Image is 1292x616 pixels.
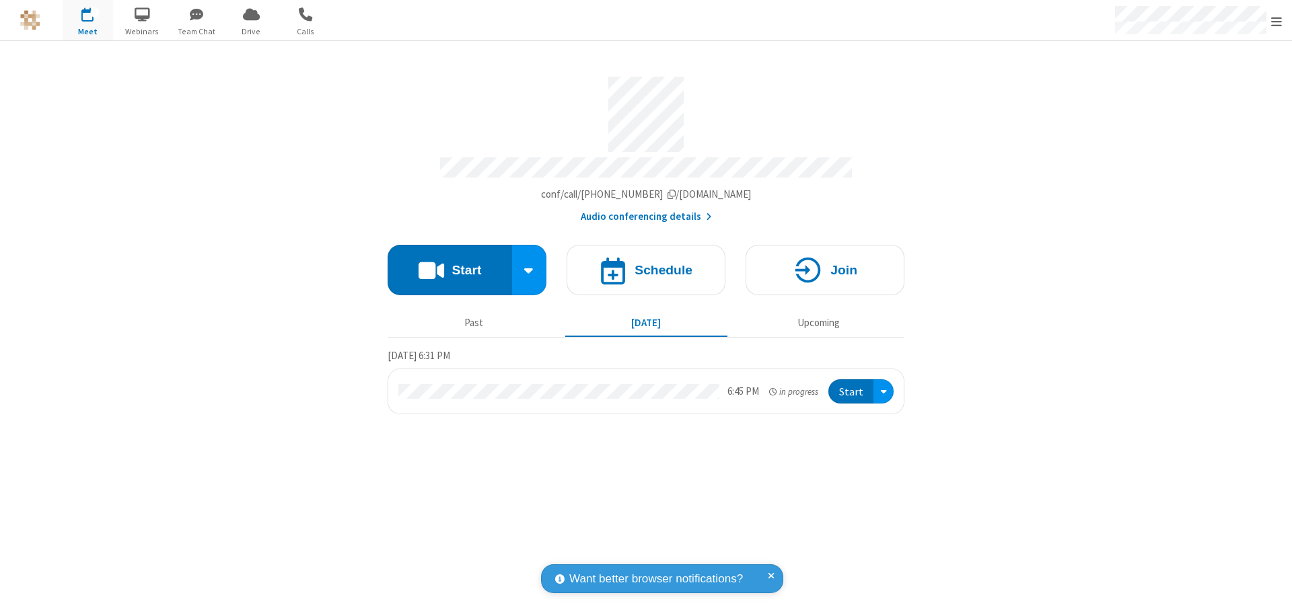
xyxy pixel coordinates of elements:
[63,26,113,38] span: Meet
[769,385,818,398] em: in progress
[541,187,752,202] button: Copy my meeting room linkCopy my meeting room link
[541,188,752,200] span: Copy my meeting room link
[1258,581,1282,607] iframe: Chat
[281,26,331,38] span: Calls
[873,379,894,404] div: Open menu
[226,26,277,38] span: Drive
[393,310,555,336] button: Past
[635,264,692,276] h4: Schedule
[569,570,743,588] span: Want better browser notifications?
[388,348,904,415] section: Today's Meetings
[581,209,712,225] button: Audio conferencing details
[746,245,904,295] button: Join
[738,310,900,336] button: Upcoming
[172,26,222,38] span: Team Chat
[388,67,904,225] section: Account details
[512,245,547,295] div: Start conference options
[828,379,873,404] button: Start
[567,245,725,295] button: Schedule
[388,245,512,295] button: Start
[91,7,100,17] div: 1
[565,310,727,336] button: [DATE]
[20,10,40,30] img: QA Selenium DO NOT DELETE OR CHANGE
[452,264,481,276] h4: Start
[117,26,168,38] span: Webinars
[727,384,759,399] div: 6:45 PM
[830,264,857,276] h4: Join
[388,349,450,362] span: [DATE] 6:31 PM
